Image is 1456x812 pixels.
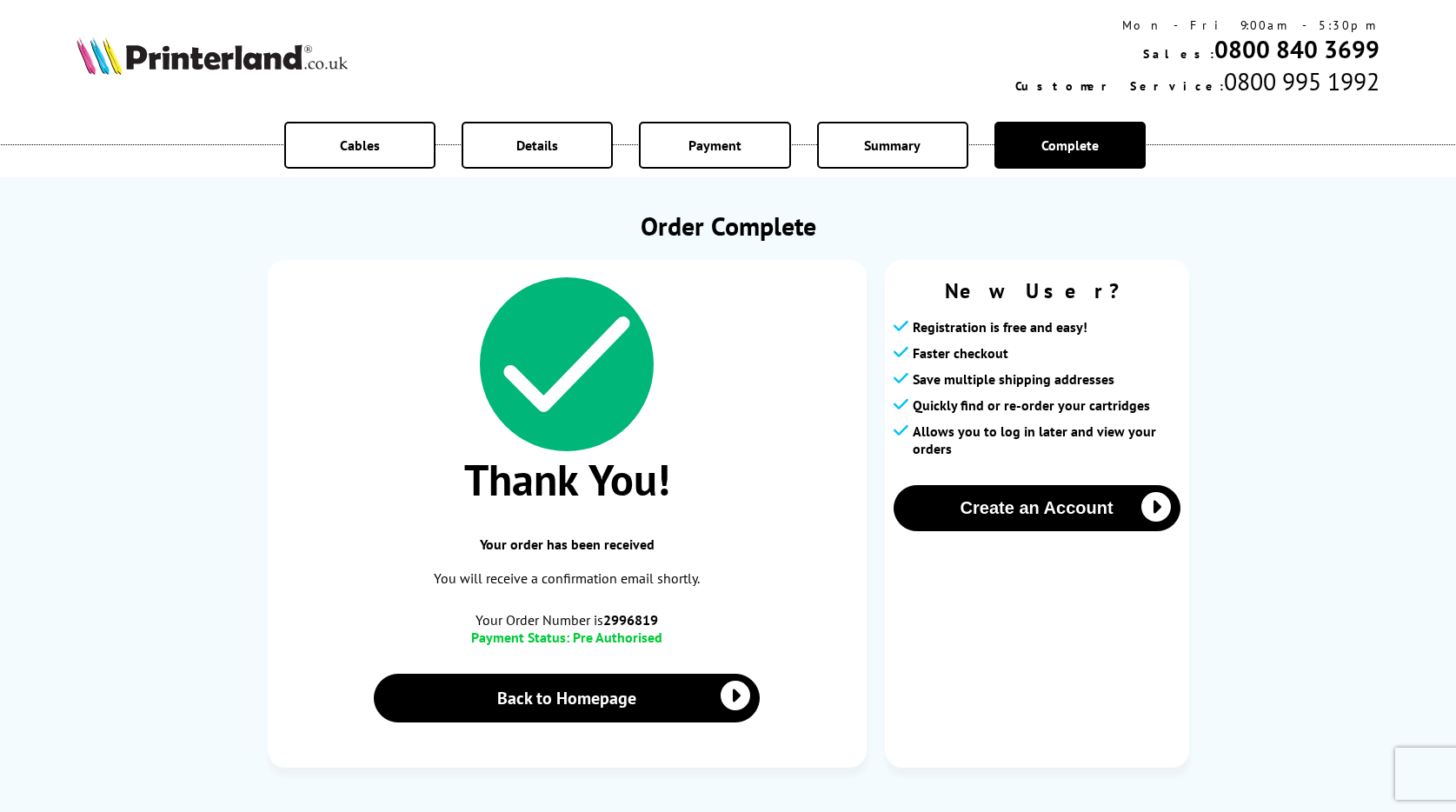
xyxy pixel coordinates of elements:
[76,37,348,75] img: Printerland Logo
[913,370,1114,388] span: Save multiple shipping addresses
[285,611,849,629] span: Your Order Number is
[1015,17,1380,33] div: Mon - Fri 9:00am - 5:30pm
[1143,46,1214,62] span: Sales:
[285,567,849,590] p: You will receive a confirmation email shortly.
[516,136,558,154] span: Details
[894,277,1180,304] span: New User?
[1224,65,1380,97] span: 0800 995 1992
[340,136,380,154] span: Cables
[285,536,849,553] span: Your order has been received
[374,674,761,722] a: Back to Homepage
[1214,33,1380,65] a: 0800 840 3699
[285,451,849,508] span: Thank You!
[471,629,569,646] span: Payment Status:
[1041,136,1099,154] span: Complete
[688,136,741,154] span: Payment
[913,396,1150,414] span: Quickly find or re-order your cartridges
[864,136,921,154] span: Summary
[913,344,1008,362] span: Faster checkout
[913,318,1087,336] span: Registration is free and easy!
[603,611,658,629] b: 2996819
[268,209,1189,243] h1: Order Complete
[913,423,1180,457] span: Allows you to log in later and view your orders
[573,629,662,646] span: Pre Authorised
[1015,78,1224,94] span: Customer Service:
[894,485,1180,531] button: Create an Account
